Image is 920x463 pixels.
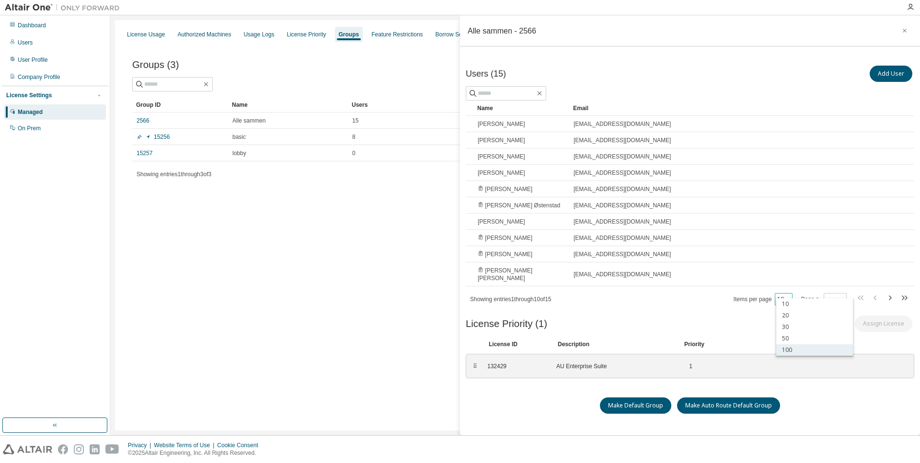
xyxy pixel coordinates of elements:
div: ⠿ [472,362,478,370]
div: Group ID [136,97,224,113]
span: [PERSON_NAME] [PERSON_NAME] [478,267,565,282]
div: Users [18,39,33,46]
span: End date [478,202,485,209]
span: [EMAIL_ADDRESS][DOMAIN_NAME] [574,250,671,258]
div: Email [573,101,895,116]
div: License Priority [287,31,326,38]
span: basic [232,133,246,141]
a: 15257 [137,149,152,157]
div: Priority [684,340,704,348]
span: [PERSON_NAME] Østenstad [478,202,560,209]
div: Alle sammen - 2566 [468,27,536,34]
div: Website Terms of Use [154,441,217,449]
span: Alle sammen [232,117,265,124]
span: [EMAIL_ADDRESS][DOMAIN_NAME] [574,169,671,177]
div: Name [232,97,344,113]
span: [PERSON_NAME] [478,250,532,258]
div: Managed [18,108,43,116]
img: Altair One [5,3,125,12]
div: 100 [776,344,853,356]
div: Name [477,101,565,116]
div: 30 [776,321,853,333]
span: End date [478,251,485,258]
span: [PERSON_NAME] [478,185,532,193]
span: 8 [352,133,356,141]
span: [PERSON_NAME] [478,234,532,242]
span: [PERSON_NAME] [478,169,525,177]
button: Make Default Group [600,397,671,414]
button: Make Auto Route Default Group [677,397,780,414]
div: License Settings [6,91,52,99]
img: instagram.svg [74,444,84,454]
span: Page n. [801,293,847,305]
span: [EMAIL_ADDRESS][DOMAIN_NAME] [574,136,671,144]
span: 15 [352,117,358,124]
span: [EMAIL_ADDRESS][DOMAIN_NAME] [574,153,671,160]
div: User Profile [18,56,48,64]
span: [EMAIL_ADDRESS][DOMAIN_NAME] [574,234,671,242]
p: © 2025 Altair Engineering, Inc. All Rights Reserved. [128,449,264,457]
button: Add User [870,66,912,82]
span: End date [478,267,485,274]
span: Items per page [734,293,793,305]
a: 2566 [137,117,149,124]
div: Feature Restrictions [371,31,423,38]
img: altair_logo.svg [3,444,52,454]
span: [PERSON_NAME] [478,218,525,226]
img: linkedin.svg [90,444,100,454]
button: Assign License [855,316,912,332]
span: Users (15) [466,69,506,79]
span: Showing entries 1 through 3 of 3 [137,171,211,178]
span: [EMAIL_ADDRESS][DOMAIN_NAME] [574,271,671,278]
div: Description [558,340,673,348]
div: Borrow Settings [436,31,476,38]
span: End date [478,235,485,241]
img: facebook.svg [58,444,68,454]
div: License ID [489,340,546,348]
div: Company Profile [18,73,60,81]
div: Cookie Consent [217,441,264,449]
span: End date [478,186,485,192]
span: License Priority (1) [466,318,547,329]
span: lobby [232,149,246,157]
span: Groups (3) [132,59,179,70]
div: Dashboard [18,22,46,29]
img: youtube.svg [105,444,119,454]
span: [EMAIL_ADDRESS][DOMAIN_NAME] [574,185,671,193]
span: [EMAIL_ADDRESS][DOMAIN_NAME] [574,218,671,226]
div: Usage Logs [243,31,274,38]
span: [PERSON_NAME] [478,153,525,160]
span: [EMAIL_ADDRESS][DOMAIN_NAME] [574,120,671,128]
div: Groups [339,31,359,38]
div: 1 [683,362,692,370]
span: [EMAIL_ADDRESS][DOMAIN_NAME] [574,202,671,209]
div: Users [352,97,871,113]
button: 10 [777,295,790,303]
div: AU Enterprise Suite [556,362,671,370]
span: [PERSON_NAME] [478,120,525,128]
div: Authorized Machines [177,31,231,38]
div: 10 [776,298,853,310]
div: On Prem [18,124,41,132]
a: 15256 [137,133,170,141]
div: 20 [776,310,853,321]
span: 0 [352,149,356,157]
span: Showing entries 1 through 10 of 15 [470,296,552,303]
div: Privacy [128,441,154,449]
div: 132429 [487,362,545,370]
span: [PERSON_NAME] [478,136,525,144]
div: 50 [776,333,853,344]
div: License Usage [127,31,165,38]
